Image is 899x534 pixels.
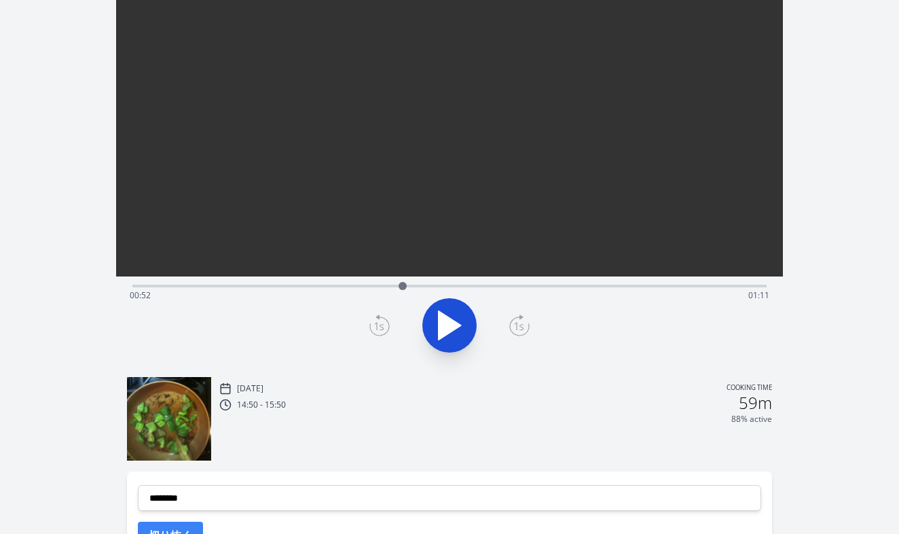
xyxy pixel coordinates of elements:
span: 01:11 [748,289,769,301]
span: 00:52 [130,289,151,301]
img: 250906185116_thumb.jpeg [127,377,211,461]
h2: 59m [739,395,772,411]
p: [DATE] [237,383,263,394]
p: 14:50 - 15:50 [237,399,286,410]
p: Cooking time [727,382,772,395]
p: 88% active [731,414,772,425]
